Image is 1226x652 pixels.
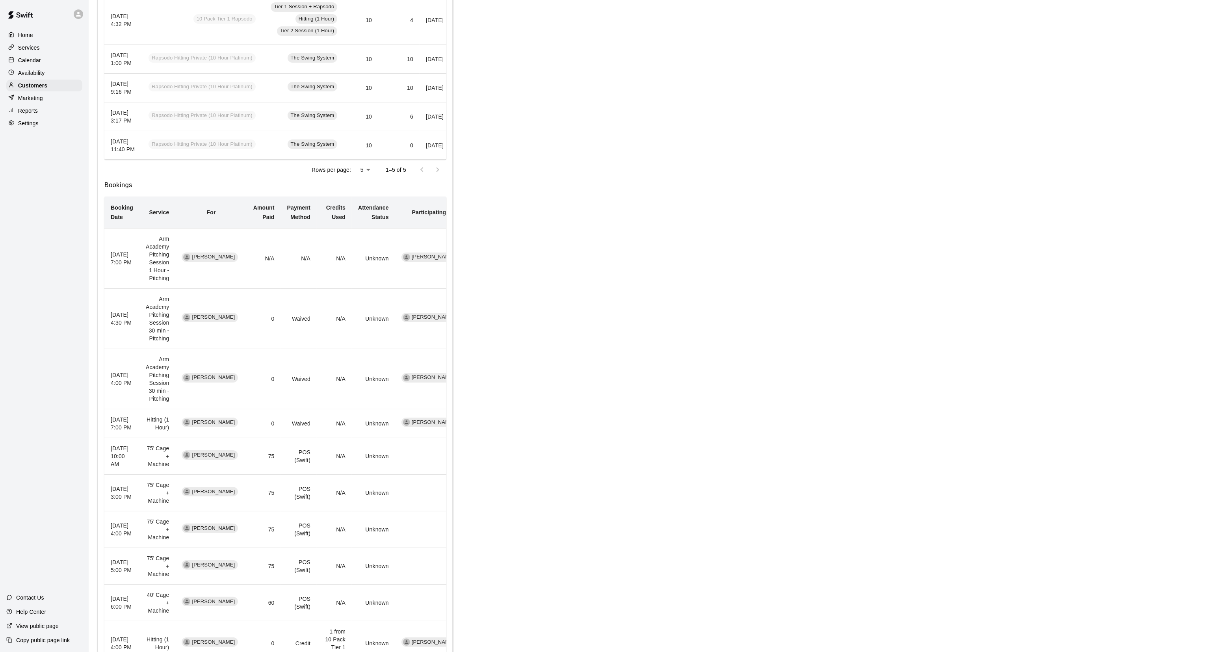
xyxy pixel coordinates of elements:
[277,27,337,35] span: Tier 2 Session (1 Hour)
[317,548,352,585] td: N/A
[104,475,139,511] th: [DATE] 3:00 PM
[149,84,258,91] span: This package no longer exists
[401,562,460,570] p: None
[378,74,420,102] td: 10
[352,409,395,438] td: Unknown
[247,511,281,548] td: 75
[317,288,352,349] td: N/A
[193,17,258,23] a: 10 Pack Tier 1 Rapsodo
[6,80,82,91] a: Customers
[409,419,458,426] span: [PERSON_NAME]
[6,92,82,104] a: Marketing
[183,488,190,495] div: Giuseppe Buffolino
[189,525,238,532] span: [PERSON_NAME]
[189,598,238,606] span: [PERSON_NAME]
[317,349,352,409] td: N/A
[346,45,378,74] td: 10
[409,374,458,381] span: [PERSON_NAME]
[401,373,458,383] div: [PERSON_NAME]
[6,67,82,79] a: Availability
[281,409,317,438] td: Waived
[401,599,460,607] p: None
[6,54,82,66] a: Calendar
[401,489,460,497] p: None
[104,131,142,160] th: [DATE] 11:40 PM
[317,409,352,438] td: N/A
[317,585,352,621] td: N/A
[18,82,47,89] p: Customers
[326,204,346,220] b: Credits Used
[352,288,395,349] td: Unknown
[193,17,258,23] span: This package no longer exists
[139,349,175,409] td: Arm Academy Pitching Session 30 min - Pitching
[183,451,190,459] div: Giuseppe Buffolino
[312,166,351,174] p: Rows per page:
[104,438,139,475] th: [DATE] 10:00 AM
[420,45,450,74] td: [DATE]
[139,585,175,621] td: 40’ Cage + Machine
[247,548,281,585] td: 75
[149,142,258,148] a: Rapsodo Hitting Private (10 Hour Platinum)
[281,475,317,511] td: POS (Swift)
[104,74,142,102] th: [DATE] 9:16 PM
[183,314,190,321] div: Giuseppe Buffolino
[139,288,175,349] td: Arm Academy Pitching Session 30 min - Pitching
[281,585,317,621] td: POS (Swift)
[189,253,238,261] span: [PERSON_NAME]
[104,45,142,74] th: [DATE] 1:00 PM
[183,419,190,426] div: Giuseppe Buffolino
[183,598,190,605] div: Giuseppe Buffolino
[378,45,420,74] td: 10
[346,131,378,160] td: 10
[16,594,44,602] p: Contact Us
[378,131,420,160] td: 0
[189,488,238,496] span: [PERSON_NAME]
[403,639,410,646] div: Matt Reistetter
[346,74,378,102] td: 10
[189,639,238,646] span: [PERSON_NAME]
[247,288,281,349] td: 0
[386,166,406,174] p: 1–5 of 5
[409,253,458,261] span: [PERSON_NAME]
[420,102,450,131] td: [DATE]
[295,15,338,23] span: Hitting (1 Hour)
[149,113,258,119] a: Rapsodo Hitting Private (10 Hour Platinum)
[281,228,317,288] td: N/A
[401,313,458,322] div: [PERSON_NAME]
[139,548,175,585] td: 75’ Cage + Machine
[18,56,41,64] p: Calendar
[104,585,139,621] th: [DATE] 6:00 PM
[288,54,338,62] span: The Swing System
[352,349,395,409] td: Unknown
[409,314,458,321] span: [PERSON_NAME]
[104,228,139,288] th: [DATE] 7:00 PM
[317,438,352,475] td: N/A
[281,288,317,349] td: Waived
[207,209,216,215] b: For
[247,349,281,409] td: 0
[247,228,281,288] td: N/A
[352,548,395,585] td: Unknown
[281,548,317,585] td: POS (Swift)
[104,511,139,548] th: [DATE] 4:00 PM
[6,29,82,41] div: Home
[183,525,190,532] div: Giuseppe Buffolino
[18,31,33,39] p: Home
[139,511,175,548] td: 75’ Cage + Machine
[247,475,281,511] td: 75
[352,475,395,511] td: Unknown
[412,209,461,215] b: Participating Staff
[18,69,45,77] p: Availability
[317,511,352,548] td: N/A
[401,418,458,427] div: [PERSON_NAME]
[281,511,317,548] td: POS (Swift)
[183,639,190,646] div: Giuseppe Buffolino
[149,56,258,62] span: This package no longer exists
[403,419,410,426] div: Johnnie Larossa
[247,585,281,621] td: 60
[16,622,59,630] p: View public page
[189,314,238,321] span: [PERSON_NAME]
